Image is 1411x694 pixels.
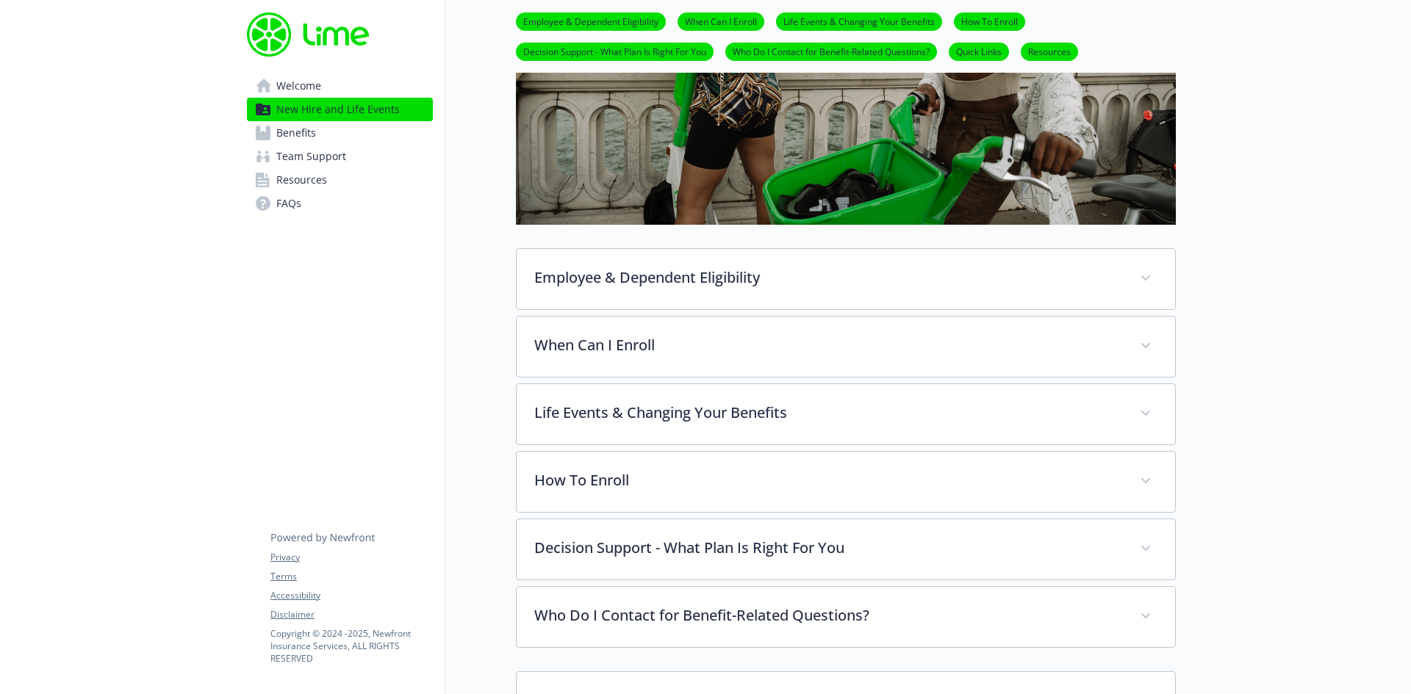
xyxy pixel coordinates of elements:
a: Employee & Dependent Eligibility [516,14,666,28]
span: Team Support [276,145,346,168]
a: Team Support [247,145,433,168]
a: Quick Links [949,44,1009,58]
div: Employee & Dependent Eligibility [517,249,1175,309]
div: Who Do I Contact for Benefit-Related Questions? [517,587,1175,647]
p: Employee & Dependent Eligibility [534,267,1122,289]
a: FAQs [247,192,433,215]
p: Decision Support - What Plan Is Right For You [534,537,1122,559]
a: Terms [270,570,432,583]
a: Who Do I Contact for Benefit-Related Questions? [725,44,937,58]
a: Privacy [270,551,432,564]
a: New Hire and Life Events [247,98,433,121]
a: Welcome [247,74,433,98]
p: Copyright © 2024 - 2025 , Newfront Insurance Services, ALL RIGHTS RESERVED [270,627,432,665]
a: Benefits [247,121,433,145]
p: How To Enroll [534,469,1122,491]
a: Accessibility [270,589,432,602]
p: Who Do I Contact for Benefit-Related Questions? [534,604,1122,626]
a: When Can I Enroll [678,14,764,28]
p: When Can I Enroll [534,334,1122,356]
span: FAQs [276,192,301,215]
div: Decision Support - What Plan Is Right For You [517,519,1175,579]
span: Benefits [276,121,316,145]
a: How To Enroll [954,14,1025,28]
a: Life Events & Changing Your Benefits [776,14,942,28]
div: Life Events & Changing Your Benefits [517,384,1175,444]
a: Decision Support - What Plan Is Right For You [516,44,714,58]
a: Resources [1021,44,1078,58]
span: Welcome [276,74,321,98]
a: Disclaimer [270,608,432,621]
a: Resources [247,168,433,192]
div: How To Enroll [517,452,1175,512]
span: Resources [276,168,327,192]
div: When Can I Enroll [517,317,1175,377]
span: New Hire and Life Events [276,98,400,121]
p: Life Events & Changing Your Benefits [534,402,1122,424]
